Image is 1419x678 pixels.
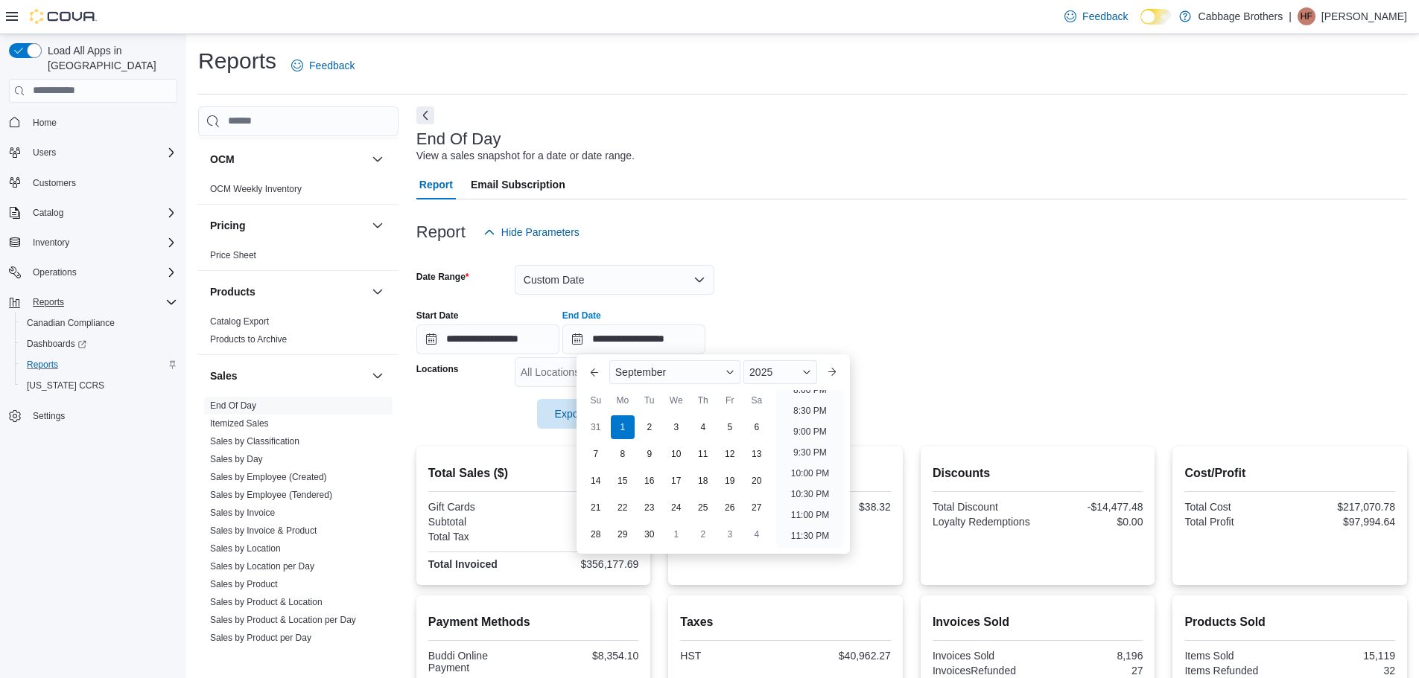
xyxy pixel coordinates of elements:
button: Users [3,142,183,163]
div: day-18 [691,469,715,493]
div: HST [680,650,782,662]
span: Settings [33,410,65,422]
div: day-11 [691,442,715,466]
input: Dark Mode [1140,9,1172,25]
span: Reports [33,296,64,308]
div: day-8 [611,442,635,466]
div: Items Sold [1184,650,1286,662]
div: September, 2025 [582,414,770,548]
span: Inventory [27,234,177,252]
span: End Of Day [210,400,256,412]
div: day-28 [584,522,608,546]
span: Sales by Product & Location per Day [210,614,356,626]
a: Feedback [285,51,361,80]
li: 8:00 PM [787,381,833,399]
button: Previous Month [582,360,606,384]
button: Pricing [210,218,366,233]
div: day-14 [584,469,608,493]
button: Reports [27,293,70,311]
span: Catalog [33,207,63,219]
div: day-2 [638,415,661,439]
span: Email Subscription [471,170,565,199]
h2: Total Sales ($) [428,464,639,482]
div: day-7 [584,442,608,466]
div: Button. Open the year selector. 2025 is currently selected. [743,360,817,384]
div: day-21 [584,496,608,519]
div: day-1 [664,522,688,546]
strong: Total Invoiced [428,558,498,570]
span: Catalog Export [210,316,269,327]
a: Customers [27,174,82,192]
h2: Cost/Profit [1184,464,1395,482]
div: Items Refunded [1184,665,1286,677]
div: 27 [1041,665,1143,677]
span: Settings [27,406,177,425]
a: Sales by Product per Day [210,633,311,643]
span: Feedback [309,58,355,73]
span: Sales by Invoice & Product [210,525,317,537]
div: Subtotal [428,516,530,528]
div: day-4 [691,415,715,439]
div: $40,962.27 [536,531,638,543]
span: Home [33,117,57,129]
div: day-17 [664,469,688,493]
ul: Time [776,390,844,548]
div: day-29 [611,522,635,546]
div: day-22 [611,496,635,519]
input: Press the down key to enter a popover containing a calendar. Press the escape key to close the po... [562,324,705,354]
div: day-26 [718,496,742,519]
span: Canadian Compliance [27,317,115,329]
div: Button. Open the month selector. September is currently selected. [609,360,740,384]
div: day-10 [664,442,688,466]
div: day-15 [611,469,635,493]
div: Invoices Sold [933,650,1035,662]
div: 15,119 [1293,650,1395,662]
a: Catalog Export [210,316,269,327]
div: $0.00 [1041,516,1143,528]
div: day-24 [664,496,688,519]
div: Buddi Online Payment [428,650,530,674]
div: $8,354.10 [536,650,638,662]
div: day-19 [718,469,742,493]
div: Th [691,388,715,412]
span: Home [27,113,177,132]
span: Sales by Product & Location [210,596,323,608]
div: 8,196 [1041,650,1143,662]
span: HF [1301,7,1312,25]
li: 10:30 PM [785,485,835,503]
span: Sales by Location [210,543,281,554]
span: Catalog [27,204,177,222]
li: 9:00 PM [787,423,833,441]
div: Su [584,388,608,412]
span: Reports [27,293,177,311]
input: Press the down key to open a popover containing a calendar. [416,324,559,354]
span: Reports [21,356,177,374]
div: Tu [638,388,661,412]
div: Products [198,313,399,354]
h3: Products [210,284,255,299]
a: Settings [27,407,71,425]
div: day-4 [745,522,769,546]
a: Sales by Invoice [210,508,275,518]
div: Total Discount [933,501,1035,513]
div: Pricing [198,246,399,270]
div: Total Tax [428,531,530,543]
span: Price Sheet [210,249,256,261]
span: Feedback [1082,9,1128,24]
span: Load All Apps in [GEOGRAPHIC_DATA] [42,43,177,73]
button: Sales [369,367,387,385]
span: Sales by Employee (Created) [210,471,327,483]
button: Reports [3,292,183,313]
a: Sales by Invoice & Product [210,525,317,536]
button: Catalog [3,202,183,223]
h2: Payment Methods [428,613,639,631]
button: Sales [210,368,366,383]
div: $38.32 [789,501,891,513]
span: Dashboards [27,338,86,350]
div: day-1 [611,415,635,439]
span: Sales by Product [210,578,278,590]
span: Operations [27,263,177,281]
img: Cova [30,9,97,24]
div: day-9 [638,442,661,466]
